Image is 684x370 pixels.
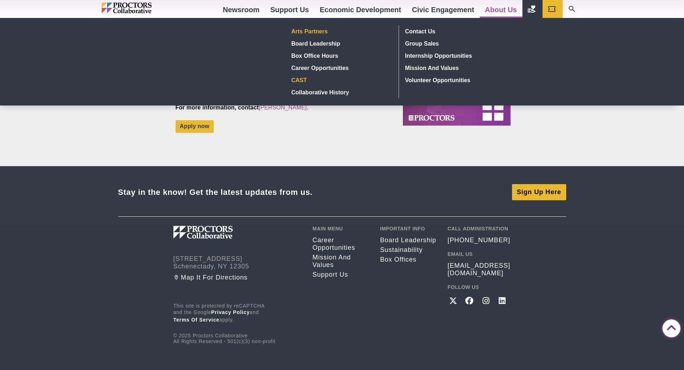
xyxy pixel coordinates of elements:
[447,251,511,257] h2: Email Us
[380,256,437,263] a: Box Offices
[259,104,307,111] a: [PERSON_NAME]
[447,284,511,290] h2: Follow Us
[173,255,302,270] address: [STREET_ADDRESS] Schenectady, NY 12305
[447,262,511,277] a: [EMAIL_ADDRESS][DOMAIN_NAME]
[173,303,302,344] div: © 2025 Proctors Collaborative All Rights Reserved - 501(c)(3) non-profit
[403,74,507,86] a: Volunteer Opportunities
[289,50,393,62] a: Box Office hours
[380,226,437,231] h2: Important Info
[289,74,393,86] a: CAST
[403,62,507,74] a: Mission and Values
[176,120,214,133] a: Apply now
[403,25,507,37] a: Contact Us
[403,50,507,62] a: Internship Opportunities
[173,317,220,323] a: Terms of Service
[173,226,270,239] img: Proctors logo
[289,25,393,37] a: Arts Partners
[289,37,393,50] a: Board Leadership
[662,320,677,334] a: Back to Top
[173,303,302,324] p: This site is protected by reCAPTCHA and the Google and apply.
[173,274,302,281] a: Map it for directions
[380,246,437,254] a: Sustainability
[512,184,566,200] a: Sign Up Here
[312,226,369,231] h2: Main Menu
[289,86,393,98] a: Collaborative History
[312,236,369,252] a: Career opportunities
[403,37,507,50] a: Group Sales
[118,187,313,197] div: Stay in the know! Get the latest updates from us.
[380,236,437,244] a: Board Leadership
[176,104,387,112] p: .
[447,236,510,244] a: [PHONE_NUMBER]
[312,271,369,278] a: Support Us
[176,104,259,111] strong: For more information, contact
[312,254,369,269] a: Mission and Values
[211,309,250,315] a: Privacy Policy
[289,62,393,74] a: Career Opportunities
[102,3,182,13] img: Proctors logo
[447,226,511,231] h2: Call Administration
